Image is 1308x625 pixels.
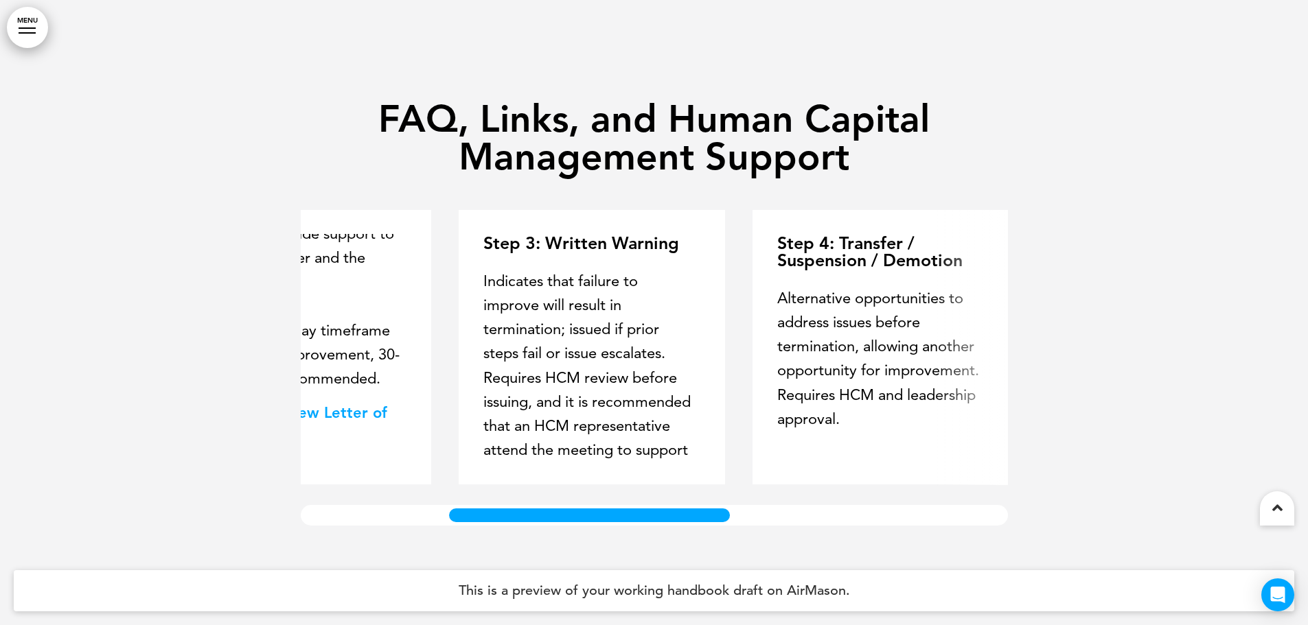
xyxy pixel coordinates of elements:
[483,269,697,486] p: Indicates that failure to improve will result in termination; issued if prior steps fail or issue...
[777,233,963,270] strong: Step 4: Transfer / Suspension / Demotion
[378,97,930,179] strong: FAQ, Links, and Human Capital Management Support
[7,7,48,48] a: MENU
[14,570,1294,611] h4: This is a preview of your working handbook draft on AirMason.
[483,233,679,253] strong: Step 3: Written Warning
[777,458,859,476] strong: Timeframe:
[1261,578,1294,611] div: Open Intercom Messenger
[777,286,991,504] p: Alternative opportunities to address issues before termination, allowing another opportunity for ...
